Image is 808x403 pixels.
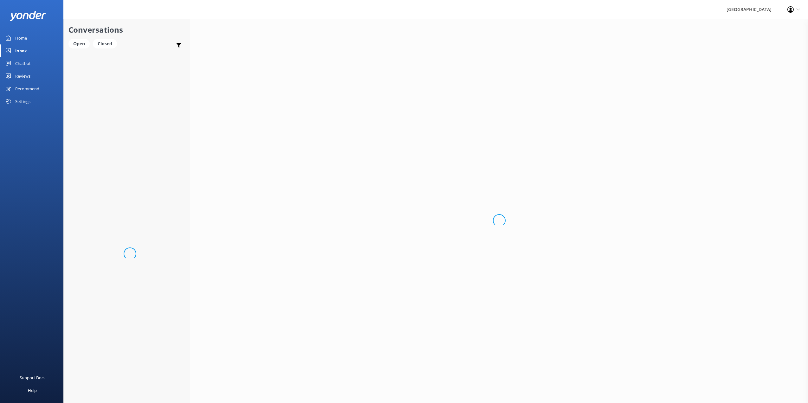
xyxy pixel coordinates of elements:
div: Recommend [15,82,39,95]
div: Chatbot [15,57,31,70]
div: Support Docs [20,371,45,384]
div: Open [68,39,90,48]
a: Closed [93,40,120,47]
div: Closed [93,39,117,48]
div: Reviews [15,70,30,82]
div: Settings [15,95,30,108]
img: yonder-white-logo.png [10,11,46,21]
div: Help [28,384,37,397]
a: Open [68,40,93,47]
div: Home [15,32,27,44]
h2: Conversations [68,24,185,36]
div: Inbox [15,44,27,57]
